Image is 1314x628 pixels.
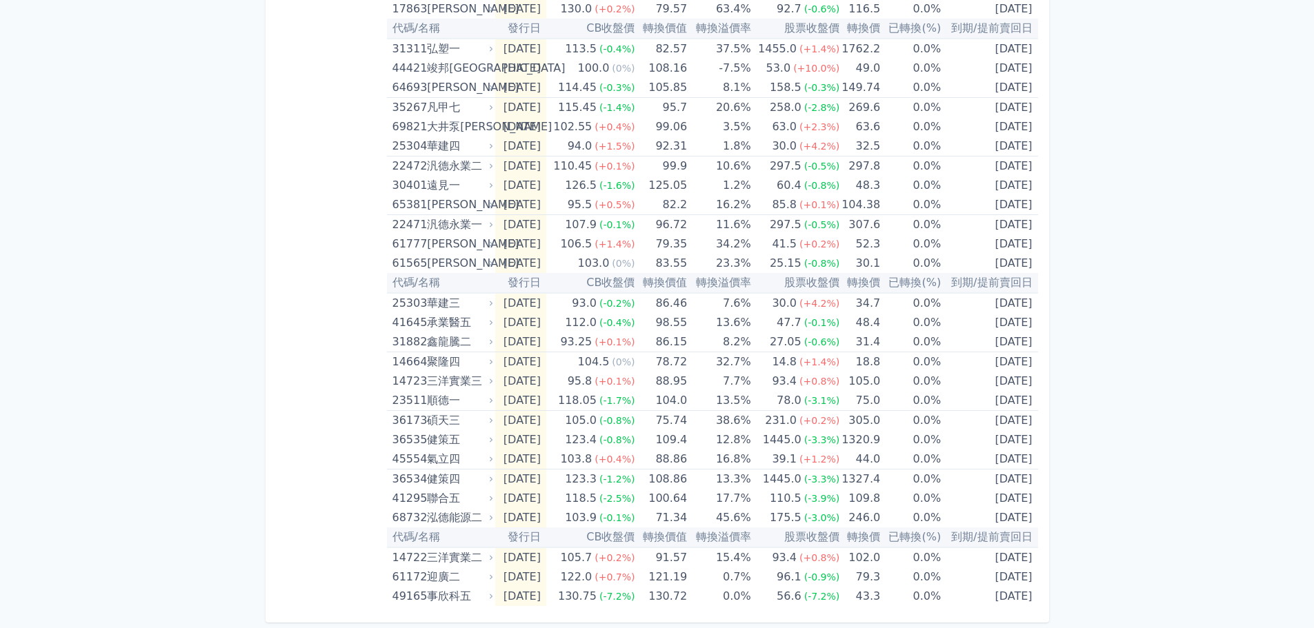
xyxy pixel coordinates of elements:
[595,376,635,387] span: (+0.1%)
[839,136,880,156] td: 32.5
[562,215,599,234] div: 107.9
[392,430,424,449] div: 36535
[839,254,880,273] td: 30.1
[839,273,880,293] th: 轉換價
[880,117,941,136] td: 0.0%
[595,121,635,132] span: (+0.4%)
[427,449,490,469] div: 氣立四
[839,391,880,411] td: 75.0
[839,156,880,176] td: 297.8
[569,294,599,313] div: 93.0
[635,313,687,332] td: 98.55
[595,3,635,14] span: (+0.2%)
[839,195,880,215] td: 104.38
[880,136,941,156] td: 0.0%
[880,19,941,39] th: 已轉換(%)
[635,19,687,39] th: 轉換價值
[595,199,635,210] span: (+0.5%)
[880,293,941,313] td: 0.0%
[635,195,687,215] td: 82.2
[635,156,687,176] td: 99.9
[495,98,546,118] td: [DATE]
[687,136,751,156] td: 1.8%
[392,59,424,78] div: 44421
[427,430,490,449] div: 健策五
[495,136,546,156] td: [DATE]
[427,39,490,59] div: 弘塑一
[687,254,751,273] td: 23.3%
[635,332,687,352] td: 86.15
[687,176,751,195] td: 1.2%
[599,298,635,309] span: (-0.2%)
[880,39,941,59] td: 0.0%
[392,234,424,254] div: 61777
[799,199,839,210] span: (+0.1%)
[880,176,941,195] td: 0.0%
[562,39,599,59] div: 113.5
[392,313,424,332] div: 41645
[687,313,751,332] td: 13.6%
[839,176,880,195] td: 48.3
[880,156,941,176] td: 0.0%
[687,430,751,449] td: 12.8%
[769,234,799,254] div: 41.5
[687,372,751,391] td: 7.7%
[595,454,635,465] span: (+0.4%)
[880,234,941,254] td: 0.0%
[495,176,546,195] td: [DATE]
[495,59,546,78] td: [DATE]
[687,489,751,508] td: 17.7%
[565,372,595,391] div: 95.8
[635,469,687,489] td: 108.86
[880,273,941,293] th: 已轉換(%)
[769,352,799,372] div: 14.8
[839,411,880,431] td: 305.0
[392,469,424,489] div: 36534
[495,449,546,469] td: [DATE]
[562,313,599,332] div: 112.0
[495,234,546,254] td: [DATE]
[387,19,496,39] th: 代碼/名稱
[635,273,687,293] th: 轉換價值
[555,98,599,117] div: 115.45
[769,195,799,214] div: 85.8
[392,411,424,430] div: 36173
[880,215,941,235] td: 0.0%
[599,395,635,406] span: (-1.7%)
[427,294,490,313] div: 華建三
[804,434,840,445] span: (-3.3%)
[427,156,490,176] div: 汎德永業二
[550,156,595,176] div: 110.45
[546,19,635,39] th: CB收盤價
[392,156,424,176] div: 22472
[495,273,546,293] th: 發行日
[575,59,613,78] div: 100.0
[495,78,546,98] td: [DATE]
[427,136,490,156] div: 華建四
[941,176,1037,195] td: [DATE]
[495,195,546,215] td: [DATE]
[392,332,424,352] div: 31882
[495,254,546,273] td: [DATE]
[880,195,941,215] td: 0.0%
[839,352,880,372] td: 18.8
[804,3,840,14] span: (-0.6%)
[599,317,635,328] span: (-0.4%)
[575,254,613,273] div: 103.0
[687,19,751,39] th: 轉換溢價率
[595,336,635,347] span: (+0.1%)
[799,454,839,465] span: (+1.2%)
[392,176,424,195] div: 30401
[804,317,840,328] span: (-0.1%)
[635,489,687,508] td: 100.64
[595,239,635,250] span: (+1.4%)
[804,102,840,113] span: (-2.8%)
[687,39,751,59] td: 37.5%
[941,430,1037,449] td: [DATE]
[941,411,1037,431] td: [DATE]
[941,372,1037,391] td: [DATE]
[941,98,1037,118] td: [DATE]
[635,293,687,313] td: 86.46
[839,98,880,118] td: 269.6
[599,102,635,113] span: (-1.4%)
